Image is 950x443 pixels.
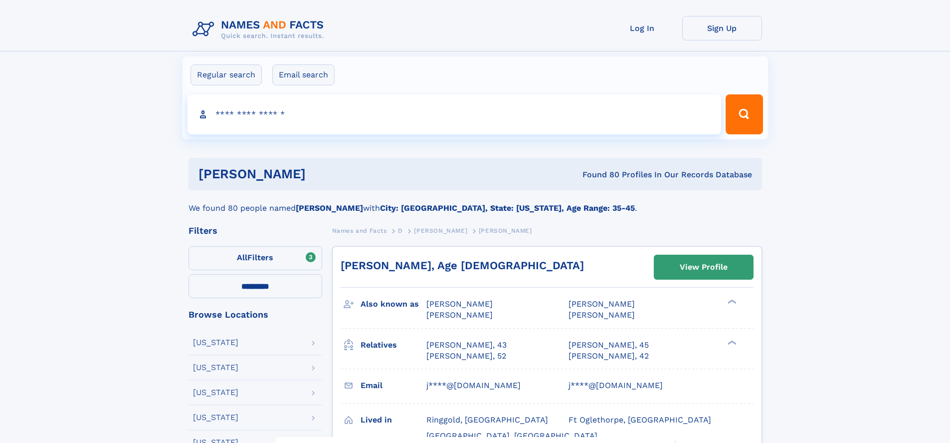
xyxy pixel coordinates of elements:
span: [PERSON_NAME] [569,310,635,320]
span: Ringgold, [GEOGRAPHIC_DATA] [426,415,548,425]
a: [PERSON_NAME] [414,224,467,237]
a: [PERSON_NAME], 42 [569,351,649,362]
a: Names and Facts [332,224,387,237]
div: [US_STATE] [193,364,238,372]
span: [PERSON_NAME] [426,299,493,309]
span: [PERSON_NAME] [479,227,532,234]
h3: Also known as [361,296,426,313]
div: Browse Locations [189,310,322,319]
h3: Relatives [361,337,426,354]
a: [PERSON_NAME], 43 [426,340,507,351]
input: search input [188,94,722,134]
a: Log In [602,16,682,40]
h1: [PERSON_NAME] [198,168,444,180]
span: Ft Oglethorpe, [GEOGRAPHIC_DATA] [569,415,711,425]
span: [PERSON_NAME] [426,310,493,320]
div: We found 80 people named with . [189,190,762,214]
a: Sign Up [682,16,762,40]
div: ❯ [725,299,737,305]
a: [PERSON_NAME], Age [DEMOGRAPHIC_DATA] [341,259,584,272]
div: [US_STATE] [193,339,238,347]
span: [PERSON_NAME] [569,299,635,309]
h3: Lived in [361,412,426,429]
a: [PERSON_NAME], 52 [426,351,506,362]
b: City: [GEOGRAPHIC_DATA], State: [US_STATE], Age Range: 35-45 [380,203,635,213]
button: Search Button [726,94,762,134]
a: D [398,224,403,237]
h3: Email [361,377,426,394]
img: Logo Names and Facts [189,16,332,43]
a: [PERSON_NAME], 45 [569,340,649,351]
span: [GEOGRAPHIC_DATA], [GEOGRAPHIC_DATA] [426,431,597,441]
label: Regular search [190,64,262,85]
span: [PERSON_NAME] [414,227,467,234]
label: Email search [272,64,335,85]
label: Filters [189,246,322,270]
span: D [398,227,403,234]
div: [US_STATE] [193,389,238,397]
div: Filters [189,226,322,235]
a: View Profile [654,255,753,279]
div: Found 80 Profiles In Our Records Database [444,169,752,180]
div: ❯ [725,339,737,346]
span: All [237,253,247,262]
div: View Profile [680,256,728,279]
b: [PERSON_NAME] [296,203,363,213]
div: [US_STATE] [193,414,238,422]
